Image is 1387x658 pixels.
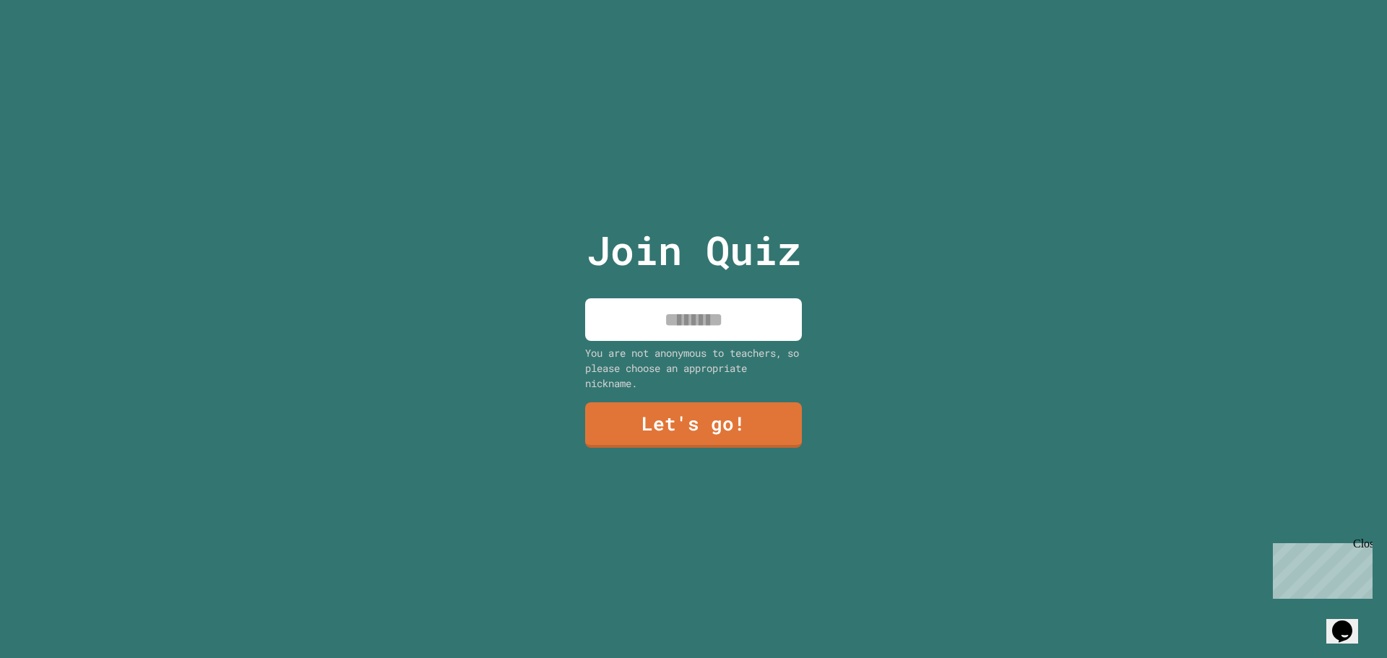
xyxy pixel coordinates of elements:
[585,345,802,391] div: You are not anonymous to teachers, so please choose an appropriate nickname.
[585,402,802,448] a: Let's go!
[587,220,801,280] p: Join Quiz
[1326,600,1373,644] iframe: chat widget
[1267,537,1373,599] iframe: chat widget
[6,6,100,92] div: Chat with us now!Close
